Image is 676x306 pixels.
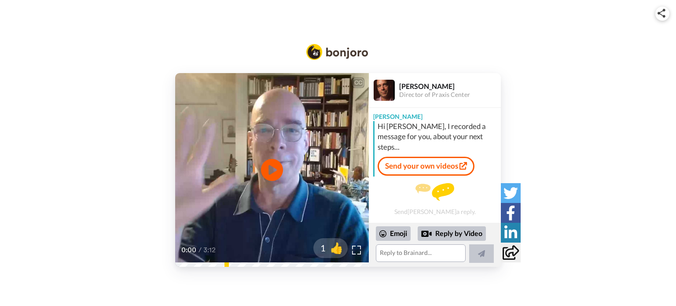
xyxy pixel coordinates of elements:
a: Send your own videos [378,157,474,175]
div: [PERSON_NAME] [369,108,501,121]
div: Emoji [376,226,411,240]
img: Bonjoro Logo [306,44,368,60]
img: ic_share.svg [658,9,665,18]
div: Send [PERSON_NAME] a reply. [369,180,501,218]
div: Reply by Video [421,229,432,239]
span: 0:00 [181,245,197,255]
div: Director of Praxis Center [399,91,500,99]
div: Hi [PERSON_NAME], I recorded a message for you, about your next steps... [378,121,499,153]
div: Reply by Video [418,226,486,241]
span: / [198,245,202,255]
div: [PERSON_NAME] [399,82,500,90]
img: Full screen [352,246,361,254]
span: 3:12 [203,245,219,255]
img: message.svg [415,183,454,201]
span: 👍 [326,241,348,255]
img: Profile Image [374,80,395,101]
span: 1 [313,242,326,254]
button: 1👍 [313,238,348,258]
div: CC [353,78,364,87]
